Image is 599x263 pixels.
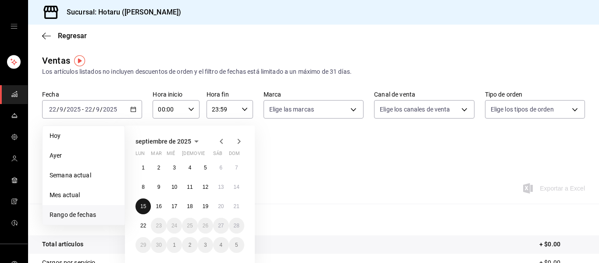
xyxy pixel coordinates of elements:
span: / [64,106,66,113]
p: Resumen [42,214,585,225]
button: 7 de septiembre de 2025 [229,160,244,176]
abbr: 3 de octubre de 2025 [204,242,207,248]
button: 23 de septiembre de 2025 [151,218,166,234]
abbr: 3 de septiembre de 2025 [173,165,176,171]
p: + $0.00 [539,240,585,249]
abbr: 16 de septiembre de 2025 [156,203,161,209]
abbr: 30 de septiembre de 2025 [156,242,161,248]
abbr: jueves [182,151,234,160]
abbr: 4 de octubre de 2025 [219,242,222,248]
div: Los artículos listados no incluyen descuentos de orden y el filtro de fechas está limitado a un m... [42,67,585,76]
abbr: 29 de septiembre de 2025 [140,242,146,248]
abbr: 12 de septiembre de 2025 [203,184,208,190]
abbr: 2 de septiembre de 2025 [157,165,160,171]
button: 2 de septiembre de 2025 [151,160,166,176]
abbr: 14 de septiembre de 2025 [234,184,239,190]
abbr: 7 de septiembre de 2025 [235,165,238,171]
button: 17 de septiembre de 2025 [167,198,182,214]
abbr: 8 de septiembre de 2025 [142,184,145,190]
label: Tipo de orden [485,91,585,97]
span: Semana actual [50,171,118,180]
abbr: 24 de septiembre de 2025 [171,223,177,229]
span: / [57,106,59,113]
button: 28 de septiembre de 2025 [229,218,244,234]
button: septiembre de 2025 [135,136,202,147]
button: 3 de octubre de 2025 [198,237,213,253]
label: Marca [264,91,364,97]
span: Elige los tipos de orden [491,105,554,114]
button: 26 de septiembre de 2025 [198,218,213,234]
input: ---- [66,106,81,113]
abbr: miércoles [167,151,175,160]
abbr: 13 de septiembre de 2025 [218,184,224,190]
h3: Sucursal: Hotaru ([PERSON_NAME]) [60,7,181,18]
abbr: sábado [213,151,222,160]
abbr: 11 de septiembre de 2025 [187,184,193,190]
abbr: 10 de septiembre de 2025 [171,184,177,190]
img: Tooltip marker [74,55,85,66]
abbr: 9 de septiembre de 2025 [157,184,160,190]
button: 18 de septiembre de 2025 [182,198,197,214]
button: 5 de octubre de 2025 [229,237,244,253]
button: 12 de septiembre de 2025 [198,179,213,195]
span: Regresar [58,32,87,40]
abbr: lunes [135,151,145,160]
abbr: viernes [198,151,205,160]
abbr: 15 de septiembre de 2025 [140,203,146,209]
button: open drawer [11,23,18,30]
button: 14 de septiembre de 2025 [229,179,244,195]
button: 3 de septiembre de 2025 [167,160,182,176]
button: Regresar [42,32,87,40]
button: 4 de octubre de 2025 [213,237,228,253]
button: 9 de septiembre de 2025 [151,179,166,195]
abbr: 27 de septiembre de 2025 [218,223,224,229]
button: 11 de septiembre de 2025 [182,179,197,195]
button: 29 de septiembre de 2025 [135,237,151,253]
abbr: 28 de septiembre de 2025 [234,223,239,229]
abbr: 1 de septiembre de 2025 [142,165,145,171]
label: Hora inicio [153,91,199,97]
abbr: 2 de octubre de 2025 [189,242,192,248]
label: Hora fin [207,91,253,97]
button: 25 de septiembre de 2025 [182,218,197,234]
button: 22 de septiembre de 2025 [135,218,151,234]
button: 6 de septiembre de 2025 [213,160,228,176]
input: -- [96,106,100,113]
button: 16 de septiembre de 2025 [151,198,166,214]
abbr: 25 de septiembre de 2025 [187,223,193,229]
button: 24 de septiembre de 2025 [167,218,182,234]
button: 8 de septiembre de 2025 [135,179,151,195]
span: Elige las marcas [269,105,314,114]
abbr: 20 de septiembre de 2025 [218,203,224,209]
abbr: 19 de septiembre de 2025 [203,203,208,209]
abbr: 21 de septiembre de 2025 [234,203,239,209]
label: Fecha [42,91,142,97]
span: - [82,106,84,113]
button: 21 de septiembre de 2025 [229,198,244,214]
span: Rango de fechas [50,210,118,220]
abbr: 5 de octubre de 2025 [235,242,238,248]
input: -- [85,106,93,113]
input: -- [59,106,64,113]
abbr: 26 de septiembre de 2025 [203,223,208,229]
button: 30 de septiembre de 2025 [151,237,166,253]
abbr: 23 de septiembre de 2025 [156,223,161,229]
button: 13 de septiembre de 2025 [213,179,228,195]
input: ---- [103,106,118,113]
button: 19 de septiembre de 2025 [198,198,213,214]
span: Elige los canales de venta [380,105,450,114]
div: Ventas [42,54,70,67]
button: 27 de septiembre de 2025 [213,218,228,234]
span: Ayer [50,151,118,160]
button: 5 de septiembre de 2025 [198,160,213,176]
button: 20 de septiembre de 2025 [213,198,228,214]
span: / [93,106,95,113]
abbr: 6 de septiembre de 2025 [219,165,222,171]
abbr: 4 de septiembre de 2025 [189,165,192,171]
span: Hoy [50,131,118,141]
abbr: 18 de septiembre de 2025 [187,203,193,209]
p: Total artículos [42,240,83,249]
button: 10 de septiembre de 2025 [167,179,182,195]
span: Mes actual [50,191,118,200]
